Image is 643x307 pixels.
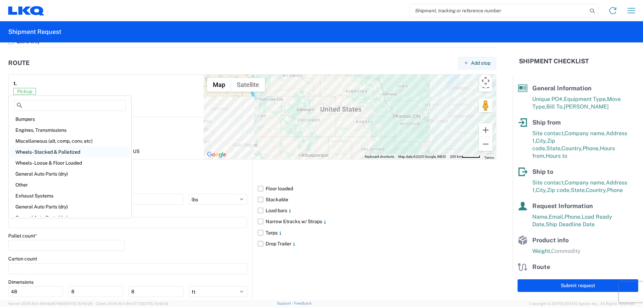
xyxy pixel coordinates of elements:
[586,187,607,193] span: Country,
[479,99,493,112] button: Drag Pegman onto the map to open Street View
[10,125,130,136] div: Engines, Transmissions
[479,123,493,137] button: Zoom in
[10,146,130,157] div: Wheels - Stacked & Palletized
[532,119,561,126] span: Ship from
[450,155,462,158] span: 200 km
[205,150,228,159] a: Open this area in Google Maps (opens a new window)
[398,155,446,158] span: Map data ©2025 Google, INEGI
[8,233,37,239] label: Pallet count
[479,137,493,151] button: Zoom out
[65,302,93,306] span: [DATE] 10:42:29
[10,190,130,201] div: Exhaust Systems
[519,57,589,65] h2: Shipment Checklist
[532,263,550,270] span: Route
[479,74,493,88] button: Map camera controls
[532,168,553,175] span: Ship to
[8,279,34,285] label: Dimensions
[410,4,587,17] input: Shipment, tracking or reference number
[10,201,130,212] div: General Auto Parts (dry)
[529,300,635,307] span: Copyright © [DATE]-[DATE] Agistix Inc., All Rights Reserved
[258,238,496,249] label: Drop Trailer
[96,302,168,306] span: Client: 2025.16.0-8fc0770
[518,279,638,292] button: Submit request
[13,88,36,95] span: Pickup
[532,202,593,209] span: Request Information
[565,130,606,137] span: Company name,
[546,221,595,228] span: Ship Deadline Date
[536,187,547,193] span: City,
[532,85,592,92] span: General Information
[551,248,581,254] span: Commodity
[583,145,600,152] span: Phone,
[8,302,93,306] span: Server: 2025.16.0-9544af67660
[532,248,551,254] span: Weight,
[129,286,183,297] input: H
[565,179,606,186] span: Company name,
[546,103,564,110] span: Bill To,
[10,212,130,223] div: General Auto Parts (dry)
[142,302,168,306] span: [DATE] 10:40:19
[258,183,496,194] label: Floor loaded
[546,145,561,152] span: State,
[277,301,294,305] a: Support
[10,157,130,168] div: Wheels - Loose & Floor Loaded
[564,96,607,102] span: Equipment Type,
[549,214,565,220] span: Email,
[10,179,130,190] div: Other
[8,28,61,36] h2: Shipment Request
[231,78,265,92] button: Show satellite imagery
[564,103,609,110] span: [PERSON_NAME]
[484,156,494,159] a: Terms
[10,168,130,179] div: General Auto Parts (dry)
[258,216,496,227] label: Narrow Etracks w/ Straps
[258,227,496,238] label: Tarps
[69,286,123,297] input: W
[546,153,567,159] span: Hours to
[205,150,228,159] img: Google
[532,236,569,244] span: Product info
[207,78,231,92] button: Show street map
[294,301,312,305] a: Feedback
[365,154,394,159] button: Keyboard shortcuts
[258,205,496,216] label: Load bars
[10,114,130,125] div: Bumpers
[8,256,37,262] label: Carton count
[536,138,547,144] span: City,
[458,57,496,69] button: Add stop
[532,214,549,220] span: Name,
[561,145,583,152] span: Country,
[607,187,623,193] span: Phone
[258,194,496,205] label: Stackable
[532,130,565,137] span: Site contact,
[10,136,130,146] div: Miscellaneous (alt, comp, conv, etc)
[571,187,586,193] span: State,
[532,96,564,102] span: Unique PO#,
[565,214,582,220] span: Phone,
[448,154,482,159] button: Map Scale: 200 km per 50 pixels
[8,286,63,297] input: L
[471,60,490,66] span: Add stop
[532,179,565,186] span: Site contact,
[547,187,571,193] span: Zip code,
[13,79,17,88] strong: 1.
[8,60,29,66] h2: Route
